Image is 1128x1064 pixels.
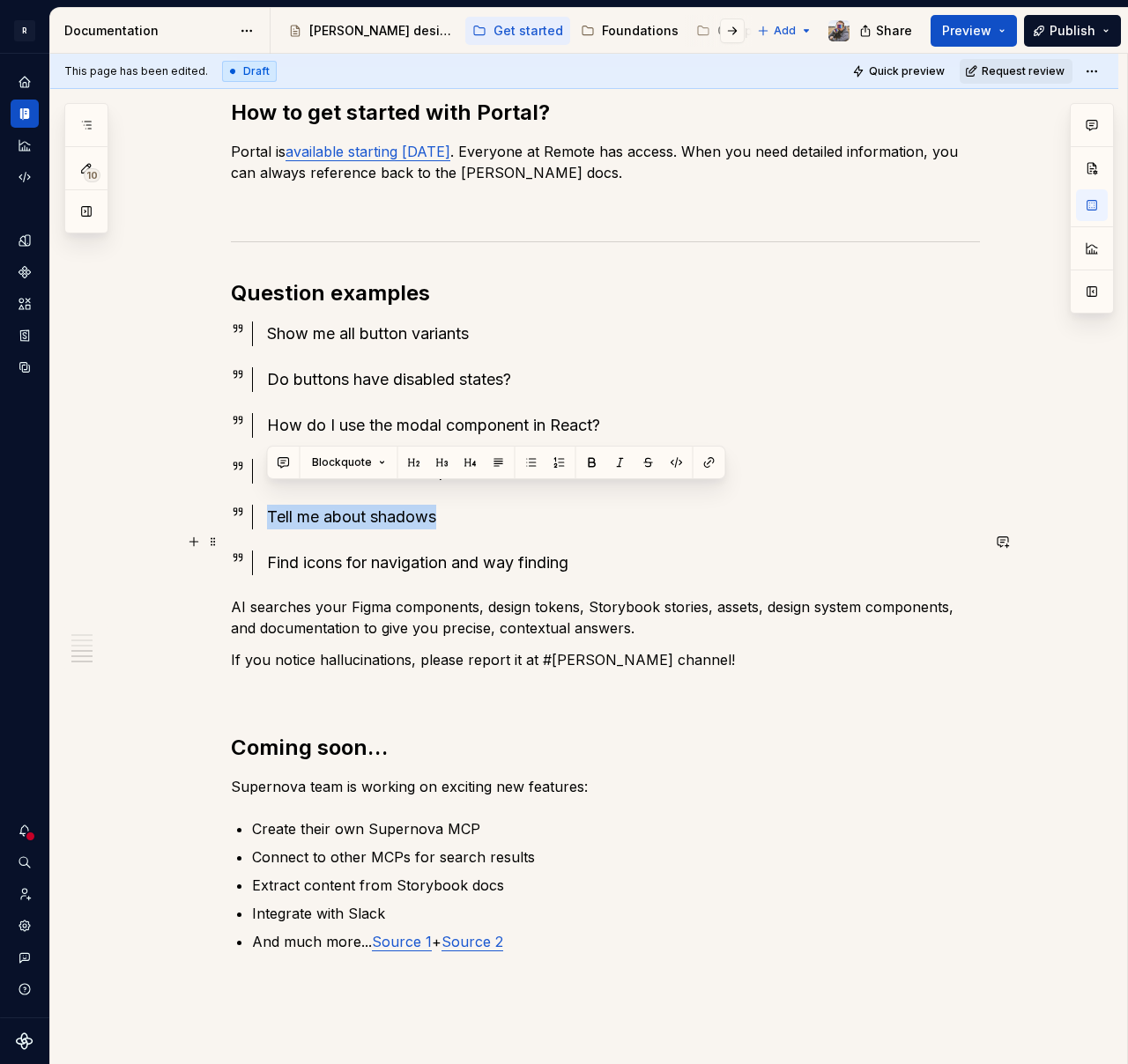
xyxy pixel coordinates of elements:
span: Publish [1050,22,1095,40]
svg: Supernova Logo [16,1032,33,1050]
p: Create their own Supernova MCP [252,818,980,839]
span: Request review [982,64,1065,78]
p: Supernova team is working on exciting new features: [231,776,980,797]
h2: How to get started with Portal? [231,99,980,127]
div: Show me all button variants [267,321,980,346]
div: Documentation [64,22,231,40]
a: Source 1 [372,933,432,950]
img: Ian [828,20,850,41]
a: available starting [DATE] [286,143,450,160]
div: Get started [493,22,563,40]
a: Design tokens [11,226,39,255]
button: Notifications [11,816,39,845]
div: R [14,20,35,41]
button: Publish [1024,15,1121,47]
a: Source 2 [442,933,503,950]
button: R [4,11,46,49]
div: [PERSON_NAME] design system [309,22,455,40]
div: Tell me about shadows [267,505,980,529]
a: Storybook stories [11,321,39,350]
button: Share [850,15,924,47]
button: Request review [960,59,1072,84]
a: [PERSON_NAME] design system [281,17,462,45]
p: Connect to other MCPs for search results [252,846,980,868]
p: If you notice hallucinations, please report it at #[PERSON_NAME] channel! [231,649,980,670]
a: Documentation [11,100,39,128]
a: Foundations [574,17,686,45]
a: Components [11,258,39,286]
div: Page tree [281,13,748,48]
h2: Coming soon… [231,734,980,762]
span: Quick preview [869,64,945,78]
div: Foundations [602,22,679,40]
span: Share [876,22,912,40]
button: Add [752,18,818,43]
a: Home [11,68,39,96]
p: Integrate with Slack [252,903,980,924]
a: Assets [11,290,39,318]
button: Quick preview [847,59,953,84]
div: Do buttons have disabled states? [267,367,980,392]
button: Contact support [11,943,39,972]
a: Settings [11,912,39,940]
p: Portal is . Everyone at Remote has access. When you need detailed information, you can always ref... [231,141,980,183]
a: Analytics [11,131,39,159]
div: How do I use the modal component in React? [267,413,980,438]
button: Blockquote [304,450,394,475]
div: Find icons for navigation and way finding [267,550,980,575]
p: And much more... + [252,931,980,952]
p: Extract content from Storybook docs [252,875,980,896]
p: AI searches your Figma components, design tokens, Storybook stories, assets, design system compon... [231,596,980,639]
a: Data sources [11,353,39,381]
span: Preview [942,22,991,40]
a: Get started [465,17,570,45]
span: Blockquote [312,455,372,469]
span: Add [774,24,796,38]
button: Preview [931,15,1017,47]
div: Draft [222,61,277,82]
button: Search ⌘K [11,848,39,876]
a: Invite team [11,880,39,908]
span: 10 [84,168,100,182]
span: This page has been edited. [64,64,208,78]
strong: Question examples [231,280,430,306]
a: Code automation [11,163,39,191]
